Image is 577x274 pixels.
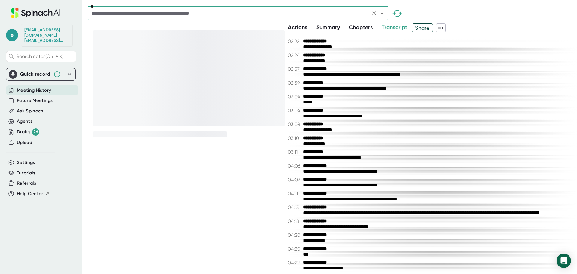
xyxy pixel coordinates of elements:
div: Quick record [9,68,73,80]
button: Tutorials [17,170,35,177]
span: Actions [288,24,307,31]
button: Open [378,9,386,17]
span: 04:20 [288,246,301,252]
button: Chapters [349,23,373,32]
span: Summary [316,24,340,31]
button: Actions [288,23,307,32]
button: Drafts 26 [17,128,39,136]
span: 04:13 [288,205,301,210]
div: 26 [32,128,39,136]
span: 03:11 [288,149,301,155]
span: 02:24 [288,52,301,58]
span: Share [412,23,433,33]
span: 02:57 [288,66,301,72]
span: 02:59 [288,80,301,86]
button: Meeting History [17,87,51,94]
span: 04:20 [288,232,301,238]
button: Future Meetings [17,97,53,104]
span: Transcript [382,24,408,31]
span: 03:08 [288,122,301,127]
span: e [6,29,18,41]
span: 04:06 [288,163,301,169]
span: 04:18 [288,218,301,224]
span: 04:07 [288,177,301,183]
span: Help Center [17,190,43,197]
div: Drafts [17,128,39,136]
span: 03:04 [288,94,301,100]
span: 03:10 [288,135,301,141]
span: Search notes (Ctrl + K) [17,54,63,59]
button: Share [412,23,433,32]
button: Ask Spinach [17,108,44,115]
span: Chapters [349,24,373,31]
span: 02:22 [288,38,301,44]
button: Referrals [17,180,36,187]
span: 03:04 [288,108,301,113]
button: Agents [17,118,32,125]
button: Clear [370,9,378,17]
button: Summary [316,23,340,32]
button: Settings [17,159,35,166]
span: 04:11 [288,191,301,196]
button: Help Center [17,190,50,197]
button: Transcript [382,23,408,32]
div: Open Intercom Messenger [557,254,571,268]
button: Upload [17,139,32,146]
span: 04:22 [288,260,301,266]
div: edotson@starrez.com edotson@starrez.com [24,27,69,43]
div: Quick record [20,71,50,77]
